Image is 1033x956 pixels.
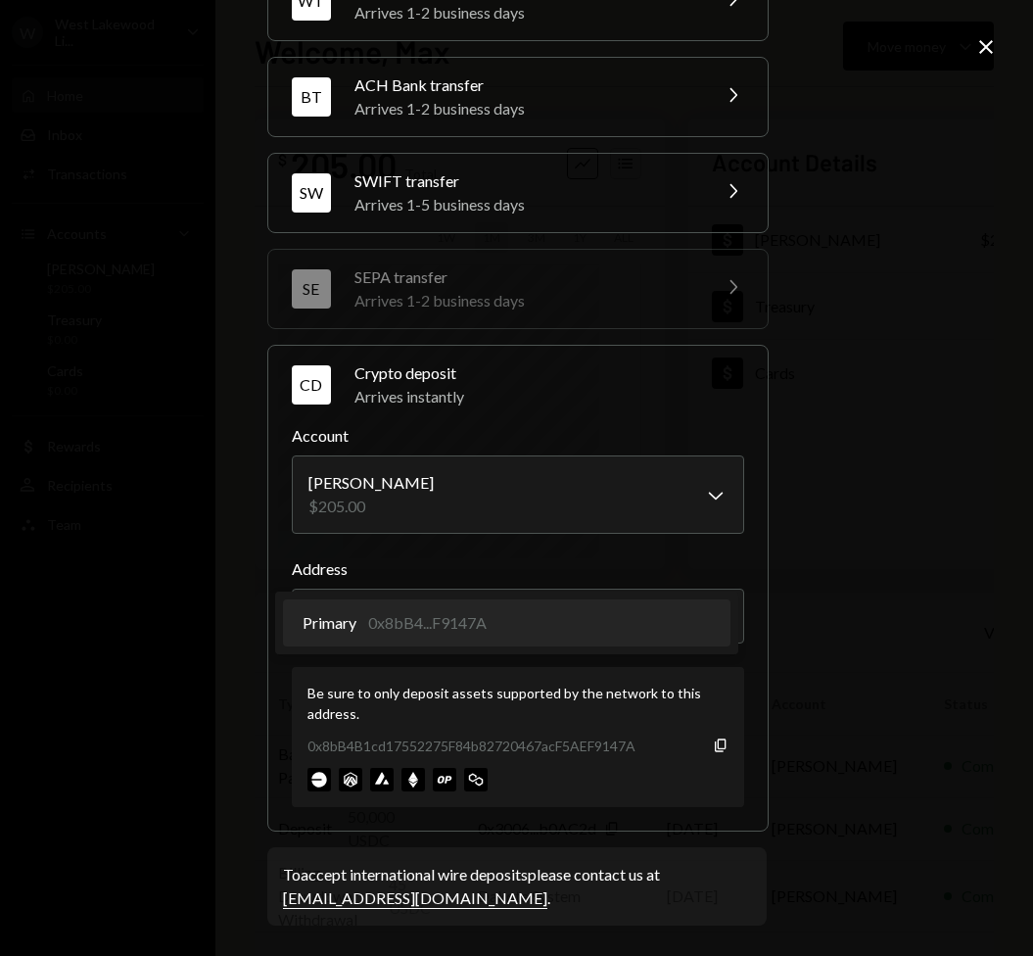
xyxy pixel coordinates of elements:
[354,193,697,216] div: Arrives 1-5 business days
[292,365,331,405] div: CD
[354,97,697,120] div: Arrives 1-2 business days
[292,455,744,534] button: Account
[292,77,331,117] div: BT
[354,73,697,97] div: ACH Bank transfer
[292,589,744,644] button: Address
[354,361,744,385] div: Crypto deposit
[354,169,697,193] div: SWIFT transfer
[292,269,331,309] div: SE
[368,611,487,635] div: 0x8bB4...F9147A
[303,611,356,635] span: Primary
[354,265,697,289] div: SEPA transfer
[433,768,456,791] img: optimism-mainnet
[283,863,751,910] div: To accept international wire deposits please contact us at .
[354,289,697,312] div: Arrives 1-2 business days
[292,424,744,448] label: Account
[339,768,362,791] img: arbitrum-mainnet
[292,557,744,581] label: Address
[283,888,547,909] a: [EMAIL_ADDRESS][DOMAIN_NAME]
[354,385,744,408] div: Arrives instantly
[307,683,728,724] div: Be sure to only deposit assets supported by the network to this address.
[401,768,425,791] img: ethereum-mainnet
[464,768,488,791] img: polygon-mainnet
[292,173,331,213] div: SW
[354,1,697,24] div: Arrives 1-2 business days
[307,736,635,756] div: 0x8bB4B1cd17552275F84b82720467acF5AEF9147A
[307,768,331,791] img: base-mainnet
[370,768,394,791] img: avalanche-mainnet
